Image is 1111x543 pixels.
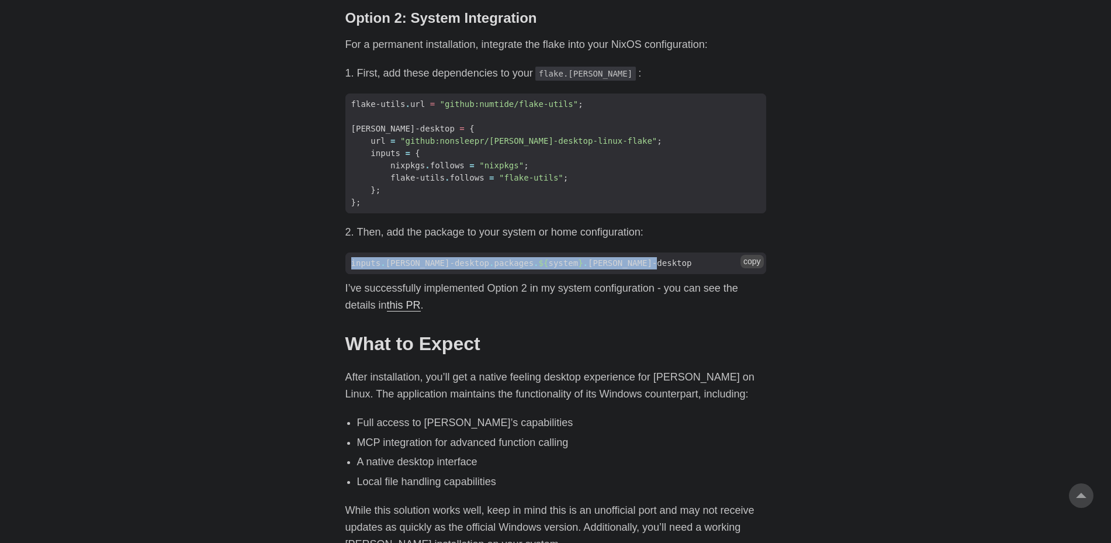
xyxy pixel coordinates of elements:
li: Then, add the package to your system or home configuration: [357,224,766,241]
span: . [380,258,385,268]
span: = [459,124,464,133]
span: [PERSON_NAME]-desktop [386,258,489,268]
span: follows [449,173,484,182]
span: system [548,258,578,268]
span: { [415,148,420,158]
li: Full access to [PERSON_NAME]’s capabilities [357,414,766,431]
span: { [469,124,474,133]
span: ; [563,173,568,182]
span: ; [657,136,662,146]
span: . [405,99,410,109]
span: nixpkgs [390,161,425,170]
span: ${ [539,258,549,268]
a: this PR [387,299,421,311]
span: url [410,99,425,109]
span: = [430,99,435,109]
span: = [469,161,474,170]
h2: What to Expect [345,333,766,355]
span: "github:numtide/flake-utils" [440,99,579,109]
span: url [371,136,385,146]
li: A native desktop interface [357,454,766,471]
span: follows [430,161,465,170]
h3: Option 2: System Integration [345,10,766,27]
span: flake-utils [390,173,445,182]
li: First, add these dependencies to your : [357,65,766,82]
p: For a permanent installation, integrate the flake into your NixOS configuration: [345,36,766,53]
button: copy [740,255,764,268]
span: }; [371,185,380,195]
span: } [578,258,583,268]
span: . [445,173,449,182]
span: ; [578,99,583,109]
a: go to top [1069,483,1093,508]
span: flake-utils [351,99,406,109]
span: ; [524,161,528,170]
span: = [489,173,494,182]
span: [PERSON_NAME]-desktop [351,124,455,133]
span: inputs [371,148,400,158]
li: MCP integration for advanced function calling [357,434,766,451]
span: inputs [351,258,381,268]
span: = [390,136,395,146]
p: After installation, you’ll get a native feeling desktop experience for [PERSON_NAME] on Linux. Th... [345,369,766,403]
code: flake.[PERSON_NAME] [535,67,636,81]
span: . [583,258,588,268]
span: "nixpkgs" [479,161,524,170]
span: "github:nonsleepr/[PERSON_NAME]-desktop-linux-flake" [400,136,657,146]
p: I’ve successfully implemented Option 2 in my system configuration - you can see the details in . [345,280,766,314]
span: . [489,258,494,268]
span: . [425,161,430,170]
span: packages [494,258,534,268]
span: [PERSON_NAME]-desktop [588,258,691,268]
span: }; [351,198,361,207]
span: . [534,258,538,268]
li: Local file handling capabilities [357,473,766,490]
span: = [405,148,410,158]
span: "flake-utils" [499,173,563,182]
